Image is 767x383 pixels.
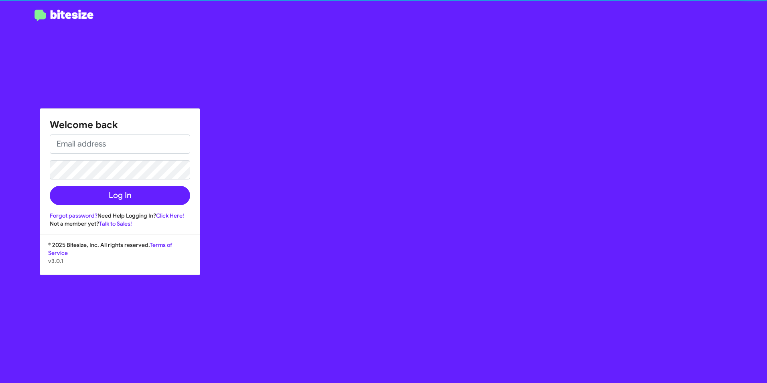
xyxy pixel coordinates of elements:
[48,257,192,265] p: v3.0.1
[48,241,172,257] a: Terms of Service
[156,212,184,219] a: Click Here!
[99,220,132,227] a: Talk to Sales!
[50,118,190,131] h1: Welcome back
[50,212,190,220] div: Need Help Logging In?
[40,241,200,275] div: © 2025 Bitesize, Inc. All rights reserved.
[50,186,190,205] button: Log In
[50,134,190,154] input: Email address
[50,212,97,219] a: Forgot password?
[50,220,190,228] div: Not a member yet?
